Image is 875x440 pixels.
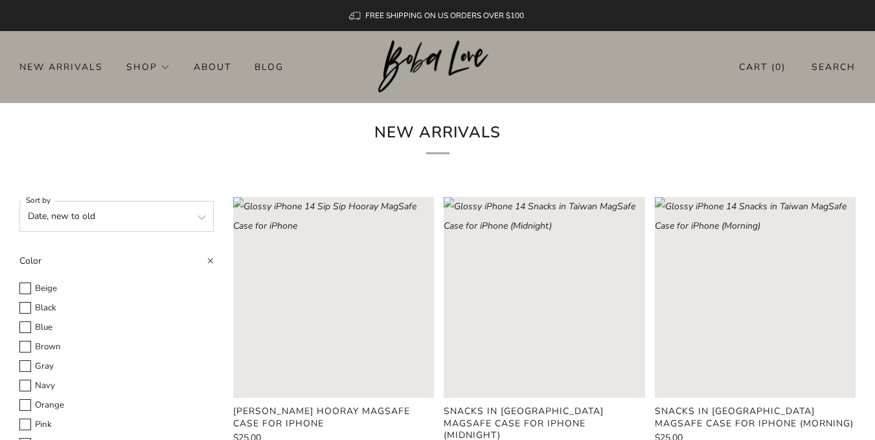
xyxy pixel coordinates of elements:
label: Black [19,301,214,316]
label: Brown [19,340,214,354]
summary: Color [19,251,214,279]
label: Gray [19,359,214,374]
img: Boba Love [378,40,497,93]
a: Snacks in [GEOGRAPHIC_DATA] MagSafe Case for iPhone (Morning) [655,406,856,429]
a: About [194,56,231,77]
a: [PERSON_NAME] Hooray MagSafe Case for iPhone [233,406,434,429]
label: Orange [19,398,214,413]
a: Glossy iPhone 14 Sip Sip Hooray MagSafe Case for iPhone Loading image: Glossy iPhone 14 Sip Sip H... [233,197,434,398]
label: Pink [19,417,214,432]
a: Search [812,56,856,78]
label: Navy [19,378,214,393]
h1: New Arrivals [259,119,617,154]
label: Beige [19,281,214,296]
a: Cart [739,56,786,78]
product-card-title: Snacks in [GEOGRAPHIC_DATA] MagSafe Case for iPhone (Morning) [655,405,854,429]
a: Blog [255,56,284,77]
a: Glossy iPhone 14 Snacks in Taiwan MagSafe Case for iPhone (Midnight) Loading image: Glossy iPhone... [444,197,644,398]
a: Boba Love [378,40,497,94]
a: New Arrivals [19,56,103,77]
label: Blue [19,320,214,335]
image-skeleton: Loading image: Glossy iPhone 14 Sip Sip Hooray MagSafe Case for iPhone [233,197,434,398]
product-card-title: [PERSON_NAME] Hooray MagSafe Case for iPhone [233,405,410,429]
a: Glossy iPhone 14 Snacks in Taiwan MagSafe Case for iPhone (Morning) Loading image: Glossy iPhone ... [655,197,856,398]
items-count: 0 [775,61,782,73]
a: Shop [126,56,170,77]
span: FREE SHIPPING ON US ORDERS OVER $100 [365,10,524,21]
span: Color [19,255,41,267]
